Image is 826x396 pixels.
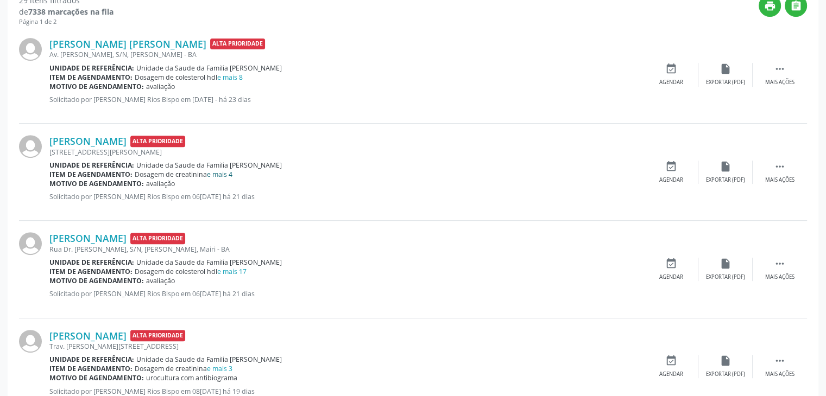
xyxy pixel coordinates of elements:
p: Solicitado por [PERSON_NAME] Rios Bispo em 06[DATE] há 21 dias [49,289,644,298]
i:  [774,258,786,270]
span: Dosagem de colesterol hdl [135,267,247,276]
a: e mais 3 [207,364,232,373]
div: Exportar (PDF) [706,79,745,86]
img: img [19,330,42,353]
b: Item de agendamento: [49,364,133,373]
img: img [19,135,42,158]
b: Motivo de agendamento: [49,276,144,285]
span: Unidade da Saude da Familia [PERSON_NAME] [136,161,282,170]
a: e mais 8 [217,73,243,82]
span: urocultura com antibiograma [146,373,237,382]
span: Dosagem de creatinina [135,170,232,179]
i:  [774,161,786,173]
span: Alta Prioridade [130,330,185,341]
b: Item de agendamento: [49,73,133,82]
span: avaliação [146,179,175,188]
span: avaliação [146,276,175,285]
div: de [19,6,114,17]
a: [PERSON_NAME] [49,330,127,342]
span: Unidade da Saude da Familia [PERSON_NAME] [136,355,282,364]
b: Motivo de agendamento: [49,373,144,382]
div: Agendar [659,176,683,184]
a: [PERSON_NAME] [PERSON_NAME] [49,38,206,50]
p: Solicitado por [PERSON_NAME] Rios Bispo em 06[DATE] há 21 dias [49,192,644,201]
div: Trav. [PERSON_NAME][STREET_ADDRESS] [49,342,644,351]
i: insert_drive_file [720,161,732,173]
b: Item de agendamento: [49,170,133,179]
p: Solicitado por [PERSON_NAME] Rios Bispo em [DATE] - há 23 dias [49,95,644,104]
span: Unidade da Saude da Familia [PERSON_NAME] [136,63,282,73]
div: Rua Dr. [PERSON_NAME], S/N, [PERSON_NAME], Mairi - BA [49,245,644,254]
b: Motivo de agendamento: [49,179,144,188]
span: Dosagem de creatinina [135,364,232,373]
i: insert_drive_file [720,63,732,75]
b: Motivo de agendamento: [49,82,144,91]
div: Av. [PERSON_NAME], S/N, [PERSON_NAME] - BA [49,50,644,59]
div: Mais ações [765,176,795,184]
i: event_available [665,63,677,75]
div: Mais ações [765,273,795,281]
a: e mais 4 [207,170,232,179]
div: Agendar [659,79,683,86]
i:  [774,355,786,367]
p: Solicitado por [PERSON_NAME] Rios Bispo em 08[DATE] há 19 dias [49,387,644,396]
div: Exportar (PDF) [706,371,745,378]
i: event_available [665,258,677,270]
i: insert_drive_file [720,258,732,270]
b: Unidade de referência: [49,63,134,73]
b: Unidade de referência: [49,161,134,170]
div: Agendar [659,273,683,281]
i: event_available [665,355,677,367]
i: insert_drive_file [720,355,732,367]
div: Exportar (PDF) [706,176,745,184]
img: img [19,38,42,61]
span: Unidade da Saude da Familia [PERSON_NAME] [136,258,282,267]
b: Item de agendamento: [49,267,133,276]
a: [PERSON_NAME] [49,135,127,147]
b: Unidade de referência: [49,258,134,267]
a: [PERSON_NAME] [49,232,127,244]
a: e mais 17 [217,267,247,276]
i: event_available [665,161,677,173]
span: Alta Prioridade [210,39,265,50]
i:  [774,63,786,75]
span: Dosagem de colesterol hdl [135,73,243,82]
div: Mais ações [765,79,795,86]
div: Página 1 de 2 [19,17,114,27]
span: Alta Prioridade [130,136,185,147]
div: Mais ações [765,371,795,378]
strong: 7338 marcações na fila [28,7,114,17]
img: img [19,232,42,255]
span: avaliação [146,82,175,91]
div: Exportar (PDF) [706,273,745,281]
div: [STREET_ADDRESS][PERSON_NAME] [49,148,644,157]
span: Alta Prioridade [130,233,185,244]
div: Agendar [659,371,683,378]
b: Unidade de referência: [49,355,134,364]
